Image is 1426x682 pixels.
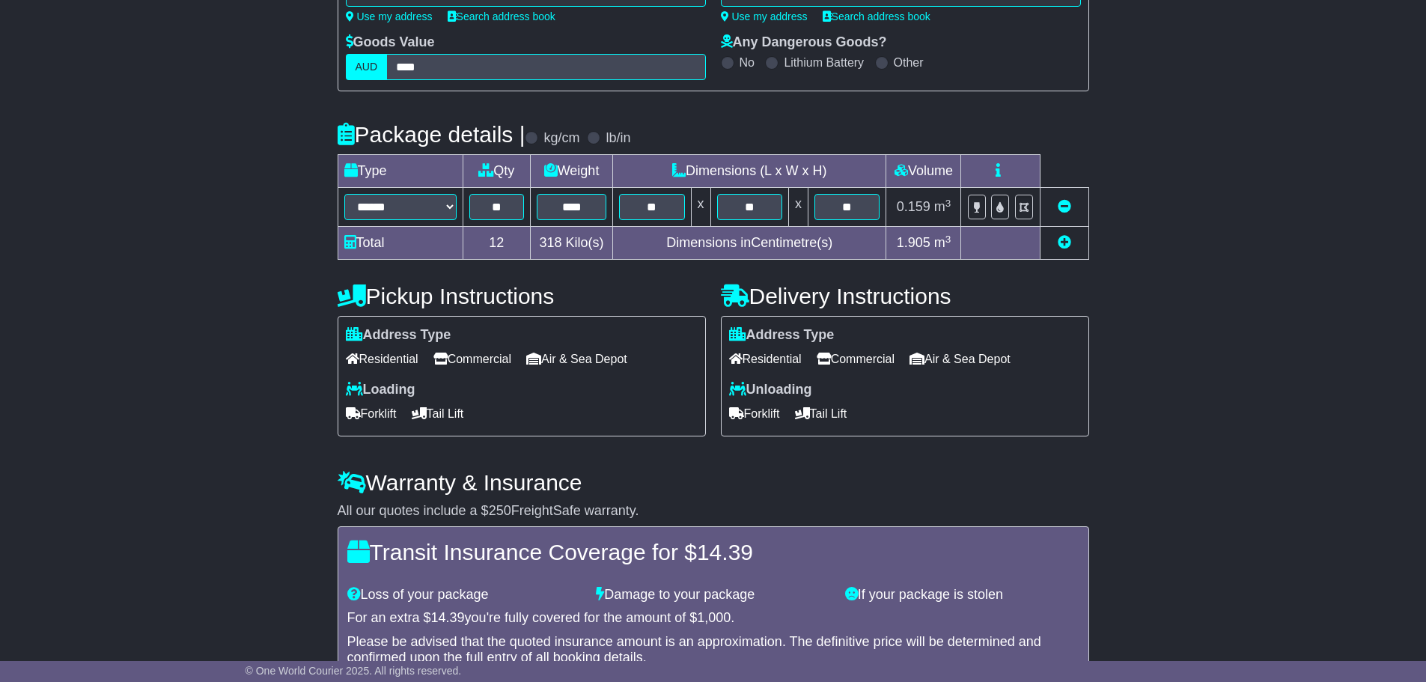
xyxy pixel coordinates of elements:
[346,402,397,425] span: Forklift
[606,130,630,147] label: lb/in
[346,327,451,344] label: Address Type
[526,347,627,371] span: Air & Sea Depot
[338,155,463,188] td: Type
[1058,199,1071,214] a: Remove this item
[412,402,464,425] span: Tail Lift
[338,227,463,260] td: Total
[817,347,895,371] span: Commercial
[431,610,465,625] span: 14.39
[588,587,838,603] div: Damage to your package
[729,327,835,344] label: Address Type
[489,503,511,518] span: 250
[338,284,706,308] h4: Pickup Instructions
[613,155,886,188] td: Dimensions (L x W x H)
[934,235,951,250] span: m
[346,10,433,22] a: Use my address
[338,503,1089,520] div: All our quotes include a $ FreightSafe warranty.
[897,235,930,250] span: 1.905
[346,34,435,51] label: Goods Value
[721,284,1089,308] h4: Delivery Instructions
[721,34,887,51] label: Any Dangerous Goods?
[340,587,589,603] div: Loss of your package
[540,235,562,250] span: 318
[788,188,808,227] td: x
[729,347,802,371] span: Residential
[346,382,415,398] label: Loading
[729,382,812,398] label: Unloading
[463,155,531,188] td: Qty
[531,227,613,260] td: Kilo(s)
[338,122,525,147] h4: Package details |
[543,130,579,147] label: kg/cm
[463,227,531,260] td: 12
[338,470,1089,495] h4: Warranty & Insurance
[697,540,753,564] span: 14.39
[347,540,1079,564] h4: Transit Insurance Coverage for $
[909,347,1011,371] span: Air & Sea Depot
[823,10,930,22] a: Search address book
[945,198,951,209] sup: 3
[246,665,462,677] span: © One World Courier 2025. All rights reserved.
[740,55,755,70] label: No
[697,610,731,625] span: 1,000
[795,402,847,425] span: Tail Lift
[346,347,418,371] span: Residential
[531,155,613,188] td: Weight
[691,188,710,227] td: x
[346,54,388,80] label: AUD
[838,587,1087,603] div: If your package is stolen
[897,199,930,214] span: 0.159
[721,10,808,22] a: Use my address
[886,155,961,188] td: Volume
[894,55,924,70] label: Other
[613,227,886,260] td: Dimensions in Centimetre(s)
[945,234,951,245] sup: 3
[347,634,1079,666] div: Please be advised that the quoted insurance amount is an approximation. The definitive price will...
[347,610,1079,627] div: For an extra $ you're fully covered for the amount of $ .
[784,55,864,70] label: Lithium Battery
[934,199,951,214] span: m
[1058,235,1071,250] a: Add new item
[729,402,780,425] span: Forklift
[448,10,555,22] a: Search address book
[433,347,511,371] span: Commercial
